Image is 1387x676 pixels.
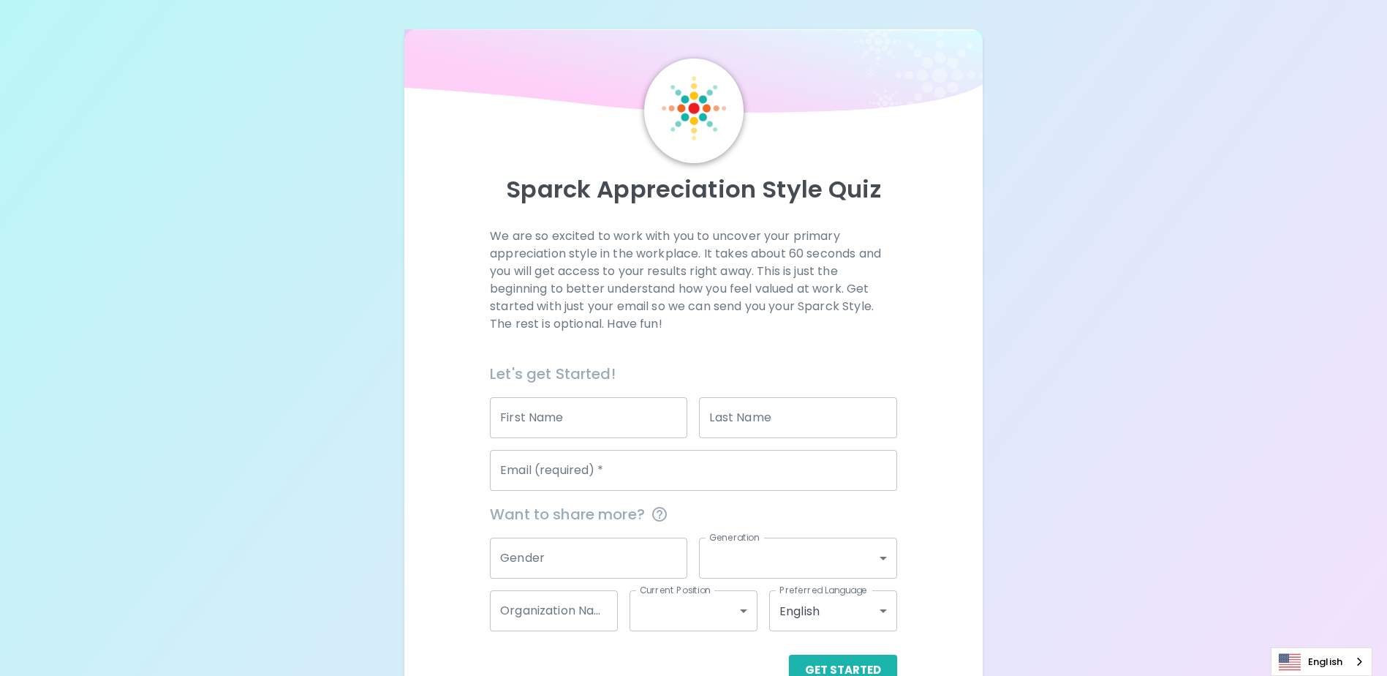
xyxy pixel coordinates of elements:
[490,503,897,526] span: Want to share more?
[1271,648,1372,675] a: English
[769,590,897,631] div: English
[490,228,897,333] p: We are so excited to work with you to uncover your primary appreciation style in the workplace. I...
[651,506,668,523] svg: This information is completely confidential and only used for aggregated appreciation studies at ...
[1271,647,1372,676] div: Language
[709,531,760,544] label: Generation
[640,584,711,596] label: Current Position
[422,175,964,204] p: Sparck Appreciation Style Quiz
[662,76,726,140] img: Sparck Logo
[404,29,982,120] img: wave
[490,362,897,386] h6: Let's get Started!
[779,584,867,596] label: Preferred Language
[1271,647,1372,676] aside: Language selected: English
